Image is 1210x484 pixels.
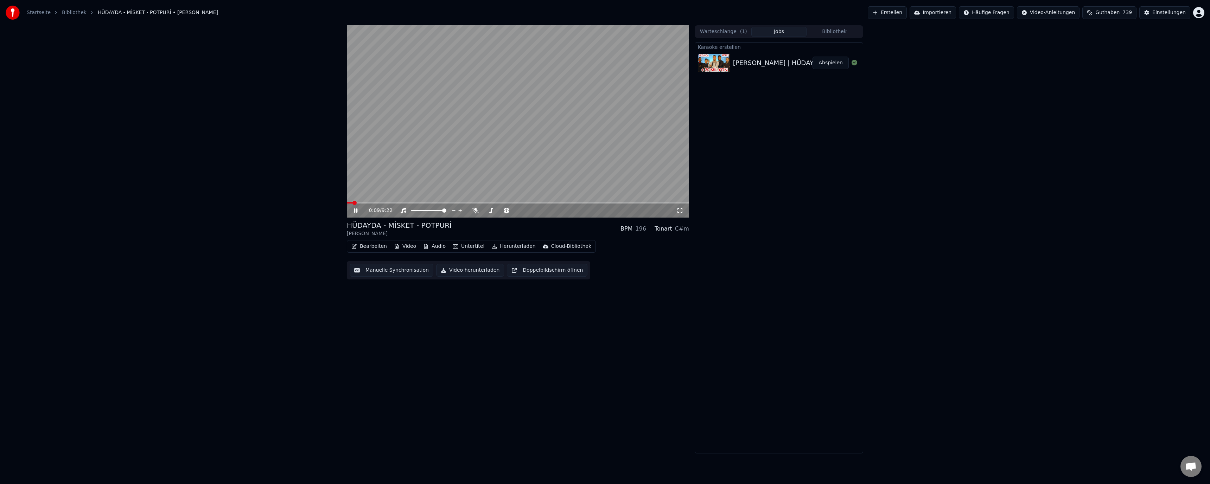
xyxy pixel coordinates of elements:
div: Tonart [655,225,672,233]
button: Video herunterladen [436,264,504,277]
button: Bibliothek [807,27,862,37]
span: 9:22 [382,207,393,214]
button: Jobs [751,27,807,37]
button: Video [391,241,419,251]
button: Einstellungen [1139,6,1190,19]
button: Häufige Fragen [959,6,1014,19]
div: C#m [675,225,689,233]
button: Erstellen [868,6,907,19]
a: Chat öffnen [1180,456,1202,477]
button: Doppelbildschirm öffnen [507,264,587,277]
div: Cloud-Bibliothek [551,243,591,250]
div: Einstellungen [1152,9,1186,16]
button: Bearbeiten [349,241,390,251]
span: HÜDAYDA - MİSKET - POTPURİ • [PERSON_NAME] [98,9,218,16]
nav: breadcrumb [27,9,218,16]
span: 0:09 [369,207,380,214]
img: youka [6,6,20,20]
span: 739 [1122,9,1132,16]
button: Abspielen [813,57,849,69]
button: Herunterladen [489,241,538,251]
div: Karaoke erstellen [695,43,863,51]
button: Warteschlange [696,27,751,37]
div: [PERSON_NAME] | HÜDAYDA - MİSKET - POTPURİ [733,58,886,68]
button: Guthaben739 [1082,6,1136,19]
button: Importieren [910,6,956,19]
a: Bibliothek [62,9,87,16]
button: Untertitel [450,241,487,251]
div: BPM [620,225,632,233]
span: ( 1 ) [740,28,747,35]
button: Video-Anleitungen [1017,6,1080,19]
div: HÜDAYDA - MİSKET - POTPURİ [347,220,452,230]
div: 196 [635,225,646,233]
div: [PERSON_NAME] [347,230,452,237]
span: Guthaben [1095,9,1120,16]
a: Startseite [27,9,51,16]
button: Manuelle Synchronisation [350,264,433,277]
div: / [369,207,386,214]
button: Audio [420,241,448,251]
